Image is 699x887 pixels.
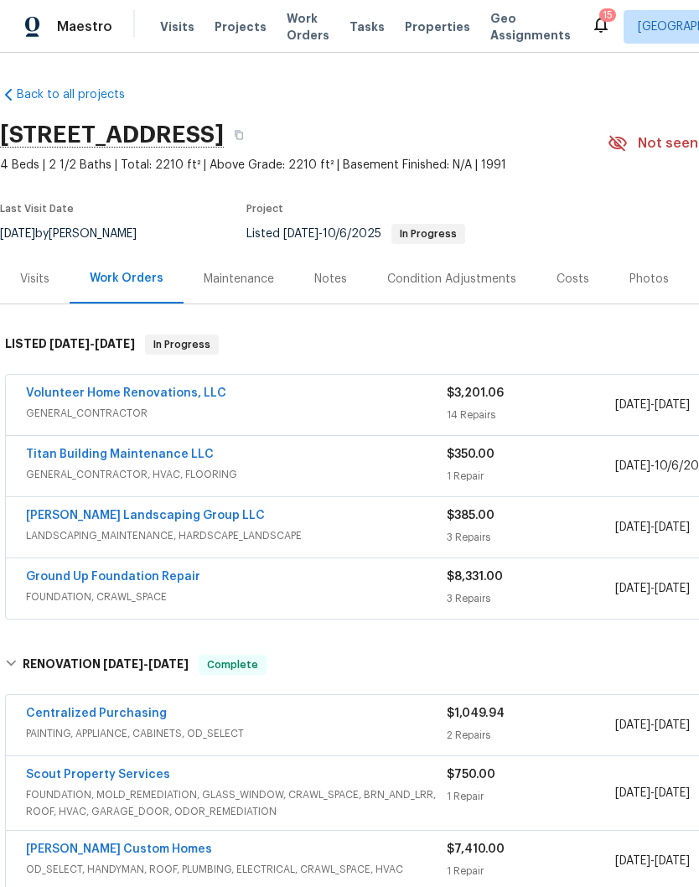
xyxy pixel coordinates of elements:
span: [DATE] [655,399,690,411]
a: Centralized Purchasing [26,708,167,719]
span: OD_SELECT, HANDYMAN, ROOF, PLUMBING, ELECTRICAL, CRAWL_SPACE, HVAC [26,861,447,878]
span: [DATE] [615,460,650,472]
span: - [283,228,381,240]
span: Tasks [349,21,385,33]
span: PAINTING, APPLIANCE, CABINETS, OD_SELECT [26,725,447,742]
span: [DATE] [615,521,650,533]
span: - [103,658,189,670]
span: [DATE] [103,658,143,670]
div: Notes [314,271,347,288]
span: [DATE] [655,583,690,594]
span: [DATE] [615,787,650,799]
span: - [615,580,690,597]
a: Ground Up Foundation Repair [26,571,200,583]
div: Maintenance [204,271,274,288]
a: [PERSON_NAME] Landscaping Group LLC [26,510,265,521]
span: [DATE] [95,338,135,350]
span: Complete [200,656,265,673]
span: $385.00 [447,510,494,521]
span: FOUNDATION, CRAWL_SPACE [26,589,447,605]
span: [DATE] [655,521,690,533]
h6: RENOVATION [23,655,189,675]
div: 1 Repair [447,863,615,879]
div: Costs [557,271,589,288]
div: 1 Repair [447,788,615,805]
span: GENERAL_CONTRACTOR, HVAC, FLOORING [26,466,447,483]
span: - [615,785,690,801]
div: Condition Adjustments [387,271,516,288]
span: Geo Assignments [490,10,571,44]
span: Projects [215,18,267,35]
span: - [615,397,690,413]
span: - [615,519,690,536]
span: Properties [405,18,470,35]
span: - [49,338,135,350]
span: Listed [246,228,465,240]
span: - [615,717,690,734]
button: Copy Address [224,120,254,150]
span: [DATE] [615,855,650,867]
span: Maestro [57,18,112,35]
span: [DATE] [655,787,690,799]
span: $3,201.06 [447,387,504,399]
span: Work Orders [287,10,329,44]
span: [DATE] [49,338,90,350]
span: [DATE] [655,719,690,731]
span: LANDSCAPING_MAINTENANCE, HARDSCAPE_LANDSCAPE [26,527,447,544]
a: Scout Property Services [26,769,170,781]
span: Project [246,204,283,214]
div: 15 [603,7,613,23]
span: In Progress [147,336,217,353]
div: 2 Repairs [447,727,615,744]
h6: LISTED [5,335,135,355]
div: 3 Repairs [447,590,615,607]
span: [DATE] [148,658,189,670]
span: Visits [160,18,194,35]
a: Titan Building Maintenance LLC [26,449,214,460]
span: $750.00 [447,769,495,781]
a: Volunteer Home Renovations, LLC [26,387,226,399]
span: [DATE] [615,583,650,594]
div: 1 Repair [447,468,615,485]
span: FOUNDATION, MOLD_REMEDIATION, GLASS_WINDOW, CRAWL_SPACE, BRN_AND_LRR, ROOF, HVAC, GARAGE_DOOR, OD... [26,786,447,820]
div: 14 Repairs [447,407,615,423]
span: $1,049.94 [447,708,505,719]
span: In Progress [393,229,463,239]
span: [DATE] [655,855,690,867]
div: Work Orders [90,270,163,287]
span: 10/6/2025 [323,228,381,240]
span: $8,331.00 [447,571,503,583]
span: GENERAL_CONTRACTOR [26,405,447,422]
span: $350.00 [447,449,494,460]
span: [DATE] [615,719,650,731]
span: $7,410.00 [447,843,505,855]
div: Visits [20,271,49,288]
span: [DATE] [615,399,650,411]
span: [DATE] [283,228,318,240]
span: - [615,853,690,869]
div: 3 Repairs [447,529,615,546]
div: Photos [629,271,669,288]
a: [PERSON_NAME] Custom Homes [26,843,212,855]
